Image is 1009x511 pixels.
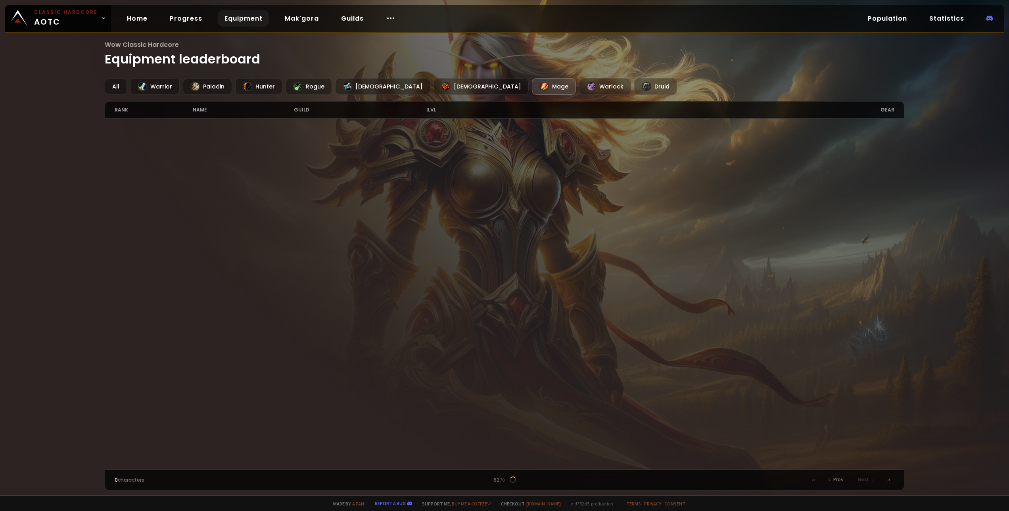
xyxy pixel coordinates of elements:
[452,501,491,507] a: Buy me a coffee
[579,78,631,95] div: Warlock
[278,10,325,27] a: Mak'gora
[328,501,364,507] span: Made by
[105,40,904,69] h1: Equipment leaderboard
[5,5,111,32] a: Classic HardcoreAOTC
[115,476,118,483] span: 0
[105,78,127,95] div: All
[526,501,561,507] a: [DOMAIN_NAME]
[105,40,904,50] span: Wow Classic Hardcore
[664,501,685,507] a: Consent
[352,501,364,507] a: a fan
[34,9,98,28] span: AOTC
[115,102,193,118] div: rank
[496,501,561,507] span: Checkout
[193,102,294,118] div: name
[310,476,700,484] div: 62
[294,102,426,118] div: guild
[335,78,430,95] div: [DEMOGRAPHIC_DATA]
[335,10,370,27] a: Guilds
[130,78,180,95] div: Warrior
[634,78,677,95] div: Druid
[566,501,613,507] span: v. d752d5 - production
[183,78,232,95] div: Paladin
[218,10,269,27] a: Equipment
[833,476,844,483] span: Prev
[426,102,504,118] div: ilvl
[532,78,576,95] div: Mage
[644,501,661,507] a: Privacy
[626,501,641,507] a: Terms
[500,477,505,484] small: / 0
[121,10,154,27] a: Home
[923,10,971,27] a: Statistics
[375,500,406,506] a: Report a bug
[163,10,209,27] a: Progress
[858,476,869,483] span: Next
[504,102,894,118] div: gear
[434,78,529,95] div: [DEMOGRAPHIC_DATA]
[861,10,913,27] a: Population
[235,78,282,95] div: Hunter
[34,9,98,16] small: Classic Hardcore
[115,476,310,484] div: characters
[286,78,332,95] div: Rogue
[417,501,491,507] span: Support me,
